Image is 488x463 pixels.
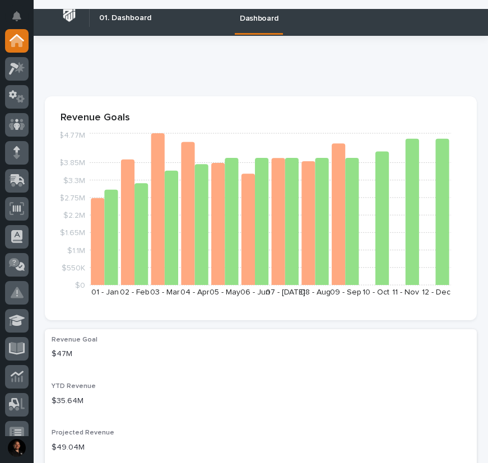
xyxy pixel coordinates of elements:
[59,132,85,140] tspan: $4.77M
[362,288,389,296] text: 10 - Oct
[52,429,114,436] span: Projected Revenue
[210,288,240,296] text: 05 - May
[52,336,97,343] span: Revenue Goal
[300,288,331,296] text: 08 - Aug
[60,230,85,237] tspan: $1.65M
[180,288,210,296] text: 04 - Apr
[62,264,85,272] tspan: $550K
[5,436,29,460] button: users-avatar
[240,288,270,296] text: 06 - Jun
[5,4,29,28] button: Notifications
[150,288,180,296] text: 03 - Mar
[266,288,305,296] text: 07 - [DATE]
[52,383,96,390] span: YTD Revenue
[422,288,450,296] text: 12 - Dec
[59,5,80,26] img: Workspace Logo
[99,11,151,25] h2: 01. Dashboard
[67,247,85,255] tspan: $1.1M
[59,194,85,202] tspan: $2.75M
[59,160,85,167] tspan: $3.85M
[61,112,461,124] p: Revenue Goals
[330,288,361,296] text: 09 - Sep
[52,395,470,407] p: $35.64M
[63,212,85,219] tspan: $2.2M
[120,288,150,296] text: 02 - Feb
[91,288,119,296] text: 01 - Jan
[52,442,470,453] p: $49.04M
[52,348,470,360] p: $47M
[14,11,29,29] div: Notifications
[392,288,419,296] text: 11 - Nov
[63,177,85,185] tspan: $3.3M
[75,282,85,289] tspan: $0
